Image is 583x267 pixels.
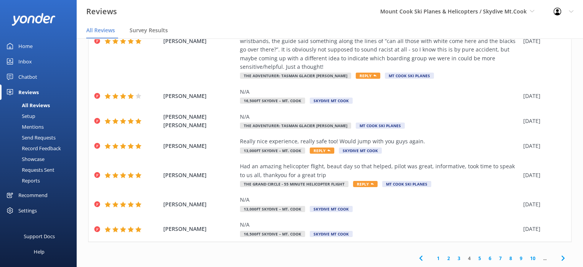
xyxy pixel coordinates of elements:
a: 2 [443,255,454,262]
div: N/A [240,196,519,204]
span: Mt Cook Ski Planes [385,73,434,79]
span: The Adventurer: Tasman Glacier [PERSON_NAME] [240,123,351,129]
div: Recommend [18,187,48,203]
div: Record Feedback [5,143,61,154]
a: 1 [433,255,443,262]
a: Reports [5,175,77,186]
a: All Reviews [5,100,77,111]
span: [PERSON_NAME] [PERSON_NAME] [163,113,236,130]
a: Setup [5,111,77,121]
span: Reply [353,181,378,187]
span: Survey Results [130,27,168,34]
span: ... [539,255,550,262]
a: 6 [485,255,495,262]
span: Mt Cook Ski Planes [356,123,405,129]
a: Requests Sent [5,164,77,175]
div: N/A [240,88,519,96]
div: Mentions [5,121,44,132]
a: 3 [454,255,464,262]
span: Skydive Mt Cook [339,148,382,154]
div: [DATE] [523,92,562,100]
div: Reviews [18,85,39,100]
a: Showcase [5,154,77,164]
div: [DATE] [523,171,562,179]
div: N/A [240,113,519,121]
span: [PERSON_NAME] [163,142,236,150]
a: 8 [506,255,516,262]
a: Record Feedback [5,143,77,154]
a: 9 [516,255,526,262]
div: Requests Sent [5,164,54,175]
div: [DATE] [523,200,562,209]
span: Reply [356,73,380,79]
div: Send Requests [5,132,56,143]
span: 13,000ft Skydive – Mt. Cook [240,206,305,212]
span: 16,500ft Skydive – Mt. Cook [240,231,305,237]
span: Reply [310,148,334,154]
div: [DATE] [523,225,562,233]
span: 16,500ft Skydive – Mt. Cook [240,98,305,104]
div: Showcase [5,154,44,164]
div: Reports [5,175,40,186]
span: [PERSON_NAME] [163,92,236,100]
span: All Reviews [86,27,115,34]
img: yonder-white-logo.png [11,13,56,26]
div: Had an amazing helicopter flight, beaut day so that helped, pilot was great, informative, took ti... [240,162,519,179]
span: 13,000ft Skydive – Mt. Cook [240,148,305,154]
span: Skydive Mt Cook [310,98,353,104]
div: Home [18,38,33,54]
a: 4 [464,255,475,262]
div: [DATE] [523,117,562,125]
a: Send Requests [5,132,77,143]
a: 10 [526,255,539,262]
span: Mt Cook Ski Planes [382,181,431,187]
div: Settings [18,203,37,218]
a: 7 [495,255,506,262]
a: 5 [475,255,485,262]
div: Really nice experience, really safe too! Would jump with you guys again. [240,137,519,146]
div: Setup [5,111,35,121]
span: [PERSON_NAME] [163,171,236,179]
div: Support Docs [24,229,55,244]
div: Inbox [18,54,32,69]
div: [DATE] [523,142,562,150]
h3: Reviews [86,5,117,18]
div: All Reviews [5,100,50,111]
span: [PERSON_NAME] [163,225,236,233]
div: Chatbot [18,69,37,85]
div: [DATE] [523,37,562,45]
div: Help [34,244,44,259]
span: [PERSON_NAME] [163,200,236,209]
span: Skydive Mt Cook [310,231,353,237]
span: [PERSON_NAME] [163,37,236,45]
div: N/A [240,221,519,229]
a: Mentions [5,121,77,132]
span: Skydive Mt Cook [310,206,353,212]
span: The Grand Circle - 55 Minute Helicopter Flight [240,181,348,187]
span: Mount Cook Ski Planes & Helicopters / Skydive Mt.Cook [380,8,527,15]
span: The Adventurer: Tasman Glacier [PERSON_NAME] [240,73,351,79]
